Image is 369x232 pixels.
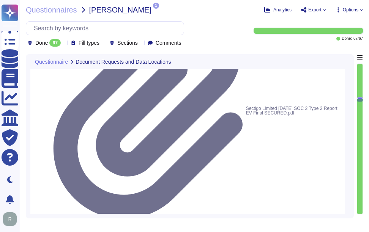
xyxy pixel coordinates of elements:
input: Search by keywords [30,22,184,35]
span: Done: [342,37,352,41]
span: Sections [117,40,138,45]
span: Comments [156,40,181,45]
span: Options [343,8,358,12]
img: user [3,212,17,226]
button: Analytics [264,7,292,13]
span: Fill types [79,40,99,45]
span: Done [35,40,48,45]
span: Questionnaires [26,6,77,14]
button: user [2,211,22,227]
span: [PERSON_NAME] [89,6,151,14]
span: 67 / 67 [353,37,363,41]
span: Document Requests and Data Locations [76,59,171,64]
font: Sectigo Limited [DATE] SOC 2 Type 2 Report EV Final SECURED.pdf [246,106,340,115]
span: 1 [153,3,159,9]
div: 67 [49,39,60,47]
span: Questionnaire [35,59,68,64]
span: Analytics [273,8,292,12]
span: Export [308,8,322,12]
